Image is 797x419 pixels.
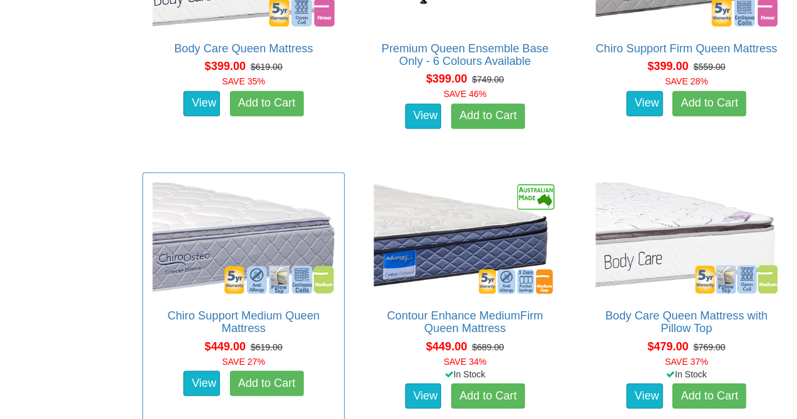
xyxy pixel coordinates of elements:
span: $449.00 [426,340,467,352]
img: Contour Enhance MediumFirm Queen Mattress [370,179,559,297]
a: Chiro Support Firm Queen Mattress [595,42,777,55]
del: $619.00 [251,342,283,352]
span: $399.00 [426,72,467,85]
a: View [626,383,663,408]
a: View [183,370,220,396]
a: Chiro Support Medium Queen Mattress [168,309,320,335]
span: $479.00 [648,340,689,352]
a: Add to Cart [451,103,525,129]
a: Add to Cart [451,383,525,408]
span: $449.00 [205,340,246,352]
a: View [626,91,663,116]
del: $769.00 [693,342,725,352]
del: $749.00 [472,74,504,84]
font: SAVE 46% [444,89,486,99]
del: $559.00 [693,62,725,72]
span: $399.00 [205,60,246,72]
a: Body Care Queen Mattress with Pillow Top [605,309,767,335]
img: Chiro Support Medium Queen Mattress [149,179,338,297]
a: View [183,91,220,116]
font: SAVE 35% [222,76,265,86]
a: Premium Queen Ensemble Base Only - 6 Colours Available [381,42,548,67]
del: $689.00 [472,342,504,352]
a: Add to Cart [672,383,746,408]
div: In Stock [361,367,568,380]
del: $619.00 [251,62,283,72]
div: In Stock [583,367,790,380]
a: View [405,383,442,408]
font: SAVE 28% [665,76,708,86]
a: Body Care Queen Mattress [174,42,312,55]
a: Add to Cart [672,91,746,116]
a: Add to Cart [230,370,304,396]
font: SAVE 27% [222,356,265,366]
a: View [405,103,442,129]
font: SAVE 37% [665,356,708,366]
img: Body Care Queen Mattress with Pillow Top [592,179,781,297]
a: Add to Cart [230,91,304,116]
span: $399.00 [648,60,689,72]
font: SAVE 34% [444,356,486,366]
a: Contour Enhance MediumFirm Queen Mattress [387,309,543,335]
